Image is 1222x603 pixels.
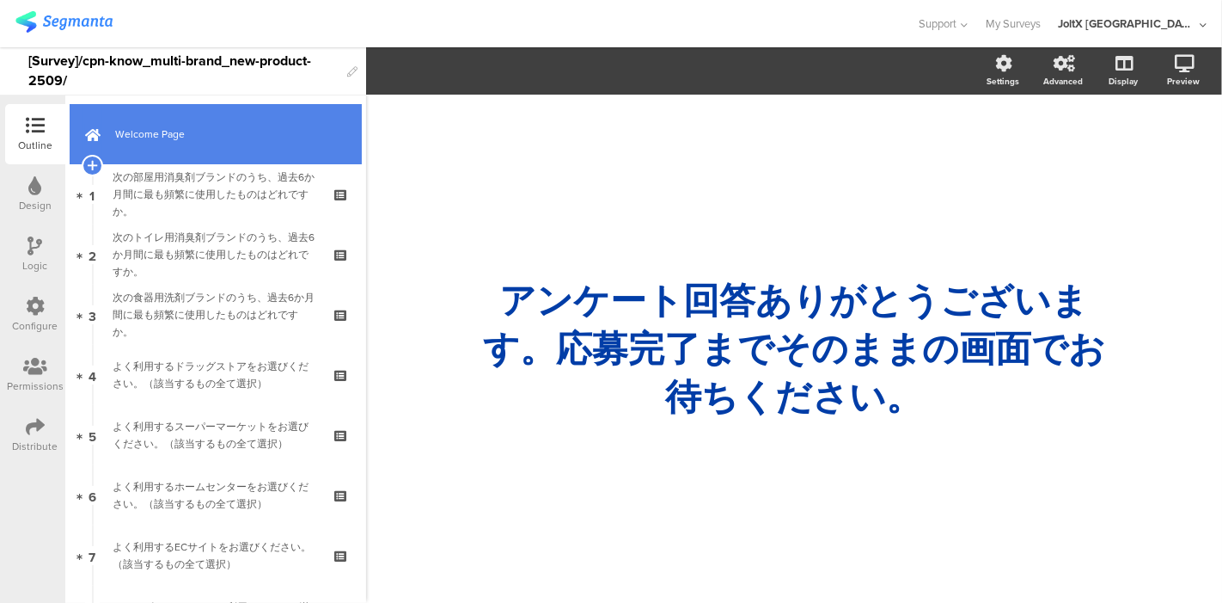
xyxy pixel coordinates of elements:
div: Outline [18,138,52,153]
a: 2 次のトイレ用消臭剤ブランドのうち、過去6か月間に最も頻繁に使用したものはどれですか。 [70,225,362,285]
div: Configure [13,318,58,334]
span: 4 [89,366,96,385]
a: 6 よく利用するホームセンターをお選びください。（該当するもの全て選択） [70,465,362,526]
span: Welcome Page [115,126,335,143]
a: 7 よく利用するECサイトをお選びください。（該当するもの全て選択） [70,526,362,586]
div: 次の部屋用消臭剤ブランドのうち、過去6か月間に最も頻繁に使用したものはどれですか。 [113,169,318,220]
div: Preview [1167,75,1200,88]
span: 2 [89,245,96,264]
span: 3 [89,305,96,324]
span: 1 [90,185,95,204]
div: [Survey]/cpn-know_multi-brand_new-product-2509/ [28,47,339,95]
a: 3 次の食器用洗剤ブランドのうち、過去6か月間に最も頻繁に使用したものはどれですか。 [70,285,362,345]
div: Design [19,198,52,213]
span: Support [920,15,957,32]
div: Settings [987,75,1019,88]
img: segmanta logo [15,11,113,33]
div: JoltX [GEOGRAPHIC_DATA] [1058,15,1195,32]
div: Distribute [13,439,58,454]
div: 次の食器用洗剤ブランドのうち、過去6か月間に最も頻繁に使用したものはどれですか。 [113,289,318,341]
p: アンケート回答ありがとうございます。応募完了までそのままの画面でお待ちください。 [476,277,1112,421]
div: Logic [23,258,48,274]
a: 4 よく利用するドラッグストアをお選びください。（該当するもの全て選択） [70,345,362,405]
div: よく利用するホームセンターをお選びください。（該当するもの全て選択） [113,478,318,513]
span: 7 [89,546,96,565]
a: Welcome Page [70,104,362,164]
span: 6 [89,486,96,505]
div: よく利用するECサイトをお選びください。（該当するもの全て選択） [113,538,318,573]
div: Permissions [7,378,64,394]
div: Display [1109,75,1138,88]
div: よく利用するドラッグストアをお選びください。（該当するもの全て選択） [113,358,318,392]
a: 1 次の部屋用消臭剤ブランドのうち、過去6か月間に最も頻繁に使用したものはどれですか。 [70,164,362,225]
a: 5 よく利用するスーパーマーケットをお選びください。（該当するもの全て選択） [70,405,362,465]
div: Advanced [1043,75,1083,88]
span: 5 [89,426,96,445]
div: よく利用するスーパーマーケットをお選びください。（該当するもの全て選択） [113,418,318,452]
div: 次のトイレ用消臭剤ブランドのうち、過去6か月間に最も頻繁に使用したものはどれですか。 [113,229,318,280]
